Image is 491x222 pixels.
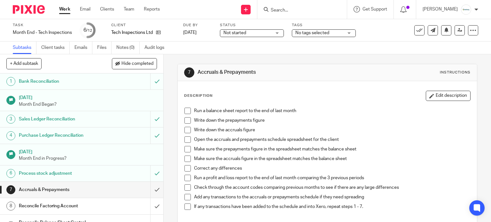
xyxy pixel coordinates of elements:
p: Tech Inspections Ltd [111,29,153,36]
h1: Accruals & Prepayments [198,69,341,76]
span: Not started [223,31,246,35]
p: Description [184,93,213,98]
h1: [DATE] [19,93,157,101]
h1: Purchase Ledger Reconciliation [19,131,102,140]
a: Audit logs [144,42,169,54]
div: Instructions [440,70,471,75]
p: Check through the account codes comparing previous months to see if there are any large differences [194,184,471,191]
a: Client tasks [41,42,70,54]
div: 8 [6,202,15,211]
a: Team [124,6,134,12]
label: Due by [183,23,212,28]
div: 1 [6,77,15,86]
h1: Process stock adjustment [19,169,102,178]
p: Make sure the prepayments figure in the spreadsheet matches the balance sheet [194,146,471,152]
img: Infinity%20Logo%20with%20Whitespace%20.png [461,4,471,15]
a: Emails [74,42,92,54]
div: 6 [6,169,15,178]
small: /12 [86,29,92,32]
div: 4 [6,131,15,140]
label: Tags [292,23,356,28]
input: Search [270,8,328,13]
a: Work [59,6,70,12]
h1: Accruals & Prepayments [19,185,102,195]
p: Open the accruals and prepayments schedule spreadsheet for the client [194,136,471,143]
label: Client [111,23,175,28]
a: Files [97,42,112,54]
label: Status [220,23,284,28]
p: Write down the accruals figure [194,127,471,133]
h1: Bank Reconciliation [19,77,102,86]
button: + Add subtask [6,58,42,69]
span: Hide completed [121,61,153,66]
span: Get Support [362,7,387,11]
span: [DATE] [183,30,197,35]
h1: [DATE] [19,147,157,155]
label: Task [13,23,72,28]
a: Clients [100,6,114,12]
p: Correct any differences [194,165,471,172]
span: No tags selected [295,31,329,35]
p: Write down the prepayments figure [194,117,471,124]
a: Notes (0) [116,42,140,54]
p: Month End Began? [19,101,157,108]
div: 7 [184,67,194,78]
div: Month End - Tech Inspections [13,29,72,36]
p: Add any transactions to the accruals or prepayments schedule if they need spreading [194,194,471,200]
p: Run a profit and loss report to the end of last month comparing the 3 previous periods [194,175,471,181]
button: Hide completed [112,58,157,69]
a: Subtasks [13,42,36,54]
h1: Sales Ledger Reconciliation [19,114,102,124]
h1: Reconcile Factoring Account [19,201,102,211]
div: 3 [6,115,15,124]
p: Run a balance sheet report to the end of last month [194,108,471,114]
a: Reports [144,6,160,12]
p: Make sure the accruals figure in the spreadsheet matches the balance sheet [194,156,471,162]
button: Edit description [426,91,471,101]
div: 6 [83,27,92,34]
img: Pixie [13,5,45,14]
p: Month End in Progress? [19,155,157,162]
a: Email [80,6,90,12]
p: [PERSON_NAME] [423,6,458,12]
p: If any transactions have been added to the schedule and into Xero, repeat steps 1 - 7. [194,203,471,210]
div: 7 [6,185,15,194]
